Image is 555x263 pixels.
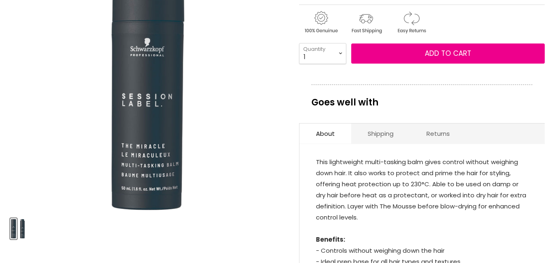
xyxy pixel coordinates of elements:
[20,219,25,238] img: Schwarzkopf Session Label The Miracle
[410,123,466,144] a: Returns
[311,85,532,112] p: Goes well with
[425,48,471,58] span: Add to cart
[9,216,287,239] div: Product thumbnails
[10,218,17,239] button: Schwarzkopf Session Label The Miracle
[316,158,526,222] span: This lightweight multi-tasking balm gives control without weighing down hair. It also works to pr...
[299,10,343,35] img: genuine.gif
[19,218,25,239] button: Schwarzkopf Session Label The Miracle
[299,43,346,64] select: Quantity
[389,10,433,35] img: returns.gif
[316,235,345,244] b: Benefits:
[351,43,545,64] button: Add to cart
[344,10,388,35] img: shipping.gif
[11,219,16,238] img: Schwarzkopf Session Label The Miracle
[299,123,351,144] a: About
[316,246,444,255] span: - Controls without weighing down the hair
[351,123,410,144] a: Shipping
